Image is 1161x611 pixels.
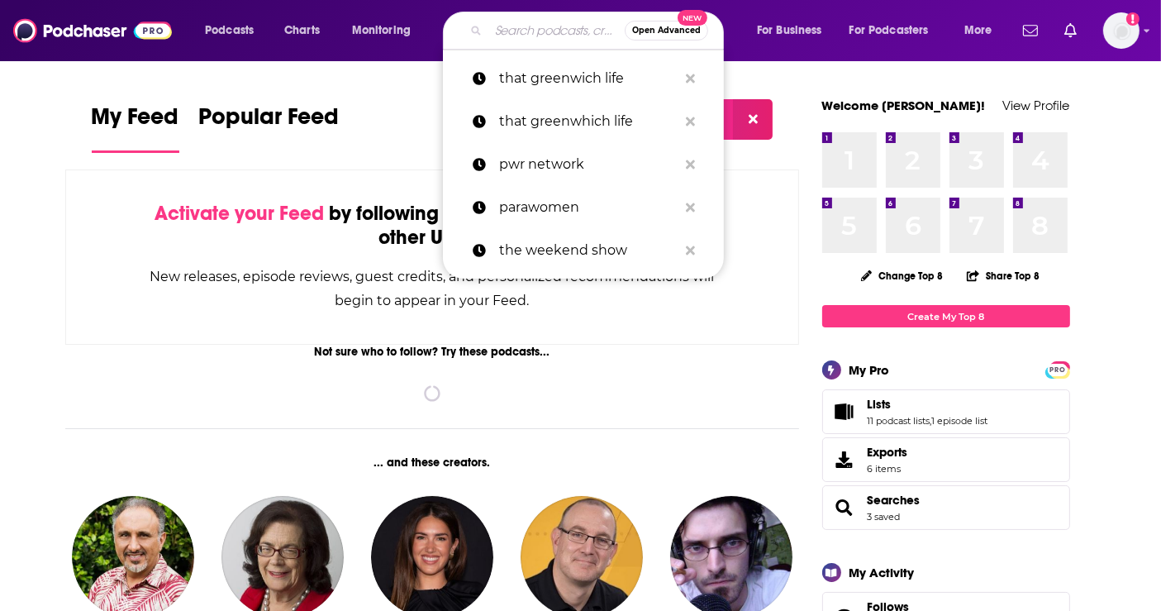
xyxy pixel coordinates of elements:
[868,493,921,508] a: Searches
[92,103,179,153] a: My Feed
[851,265,954,286] button: Change Top 8
[822,485,1070,530] span: Searches
[1048,363,1068,375] a: PRO
[155,201,324,226] span: Activate your Feed
[443,186,724,229] a: parawomen
[1103,12,1140,49] span: Logged in as gabrielle.gantz
[459,12,740,50] div: Search podcasts, credits, & more...
[828,448,861,471] span: Exports
[274,17,330,44] a: Charts
[199,103,340,141] span: Popular Feed
[149,265,716,313] div: New releases, episode reviews, guest credits, and personalized recommendations will begin to appe...
[1103,12,1140,49] img: User Profile
[1048,364,1068,376] span: PRO
[65,456,800,470] div: ... and these creators.
[199,103,340,153] a: Popular Feed
[868,397,988,412] a: Lists
[868,511,901,523] a: 3 saved
[149,202,716,250] div: by following Podcasts, Creators, Lists, and other Users!
[1058,17,1083,45] a: Show notifications dropdown
[92,103,179,141] span: My Feed
[443,57,724,100] a: that greenwich life
[868,445,908,460] span: Exports
[966,260,1040,292] button: Share Top 8
[65,345,800,359] div: Not sure who to follow? Try these podcasts...
[757,19,822,42] span: For Business
[499,229,678,272] p: the weekend show
[499,186,678,229] p: parawomen
[193,17,275,44] button: open menu
[953,17,1013,44] button: open menu
[839,17,953,44] button: open menu
[745,17,843,44] button: open menu
[443,143,724,186] a: pwr network
[488,17,625,44] input: Search podcasts, credits, & more...
[964,19,992,42] span: More
[849,565,915,580] div: My Activity
[443,229,724,272] a: the weekend show
[930,415,932,427] span: ,
[849,362,890,378] div: My Pro
[678,10,707,26] span: New
[499,57,678,100] p: that greenwich life
[340,17,432,44] button: open menu
[632,26,701,35] span: Open Advanced
[822,98,986,113] a: Welcome [PERSON_NAME]!
[443,100,724,143] a: that greenwhich life
[13,15,172,46] img: Podchaser - Follow, Share and Rate Podcasts
[352,19,411,42] span: Monitoring
[1003,98,1070,113] a: View Profile
[822,437,1070,482] a: Exports
[868,397,892,412] span: Lists
[1126,12,1140,26] svg: Add a profile image
[932,415,988,427] a: 1 episode list
[625,21,708,41] button: Open AdvancedNew
[205,19,254,42] span: Podcasts
[1016,17,1044,45] a: Show notifications dropdown
[822,389,1070,434] span: Lists
[828,400,861,423] a: Lists
[828,496,861,519] a: Searches
[822,305,1070,327] a: Create My Top 8
[499,143,678,186] p: pwr network
[1103,12,1140,49] button: Show profile menu
[849,19,929,42] span: For Podcasters
[499,100,678,143] p: that greenwhich life
[868,463,908,475] span: 6 items
[868,415,930,427] a: 11 podcast lists
[284,19,320,42] span: Charts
